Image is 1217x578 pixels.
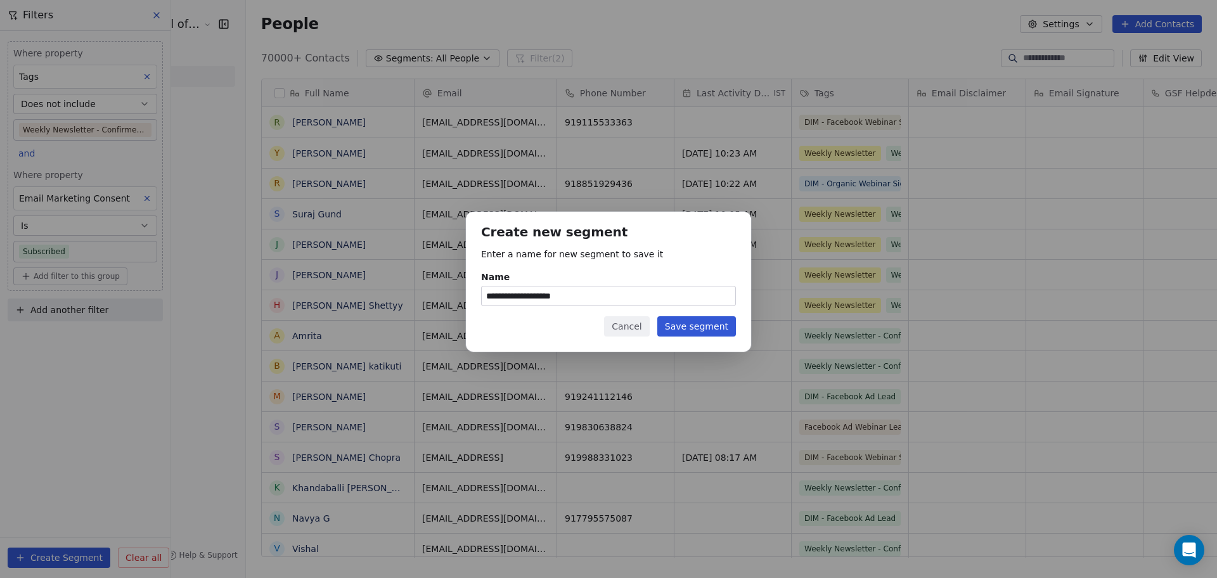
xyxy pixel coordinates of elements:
[481,248,736,260] p: Enter a name for new segment to save it
[482,286,735,305] input: Name
[604,316,649,337] button: Cancel
[657,316,736,337] button: Save segment
[481,271,736,283] div: Name
[481,227,736,240] h1: Create new segment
